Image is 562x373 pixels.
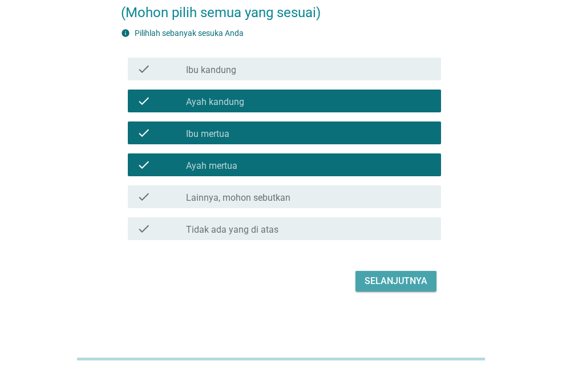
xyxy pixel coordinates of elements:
i: check [137,62,151,76]
i: check [137,190,151,204]
label: Ibu mertua [186,128,229,140]
label: Tidak ada yang di atas [186,224,278,236]
label: Ayah mertua [186,160,237,172]
label: Ayah kandung [186,96,244,108]
div: Selanjutnya [365,274,427,288]
i: check [137,158,151,172]
label: Pilihlah sebanyak sesuka Anda [135,29,244,38]
button: Selanjutnya [355,271,436,291]
label: Ibu kandung [186,64,236,76]
label: Lainnya, mohon sebutkan [186,192,290,204]
i: info [121,29,130,38]
i: check [137,126,151,140]
i: check [137,222,151,236]
i: check [137,94,151,108]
